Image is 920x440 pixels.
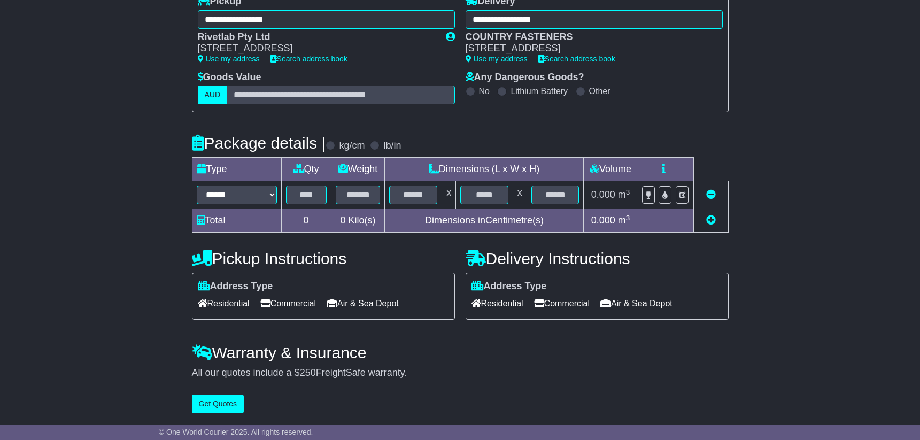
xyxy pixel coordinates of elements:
label: AUD [198,86,228,104]
label: Any Dangerous Goods? [466,72,584,83]
label: No [479,86,490,96]
button: Get Quotes [192,395,244,413]
span: Residential [471,295,523,312]
h4: Package details | [192,134,326,152]
a: Search address book [538,55,615,63]
td: Volume [584,158,637,181]
sup: 3 [626,214,630,222]
a: Use my address [466,55,528,63]
a: Search address book [270,55,347,63]
h4: Delivery Instructions [466,250,729,267]
div: All our quotes include a $ FreightSafe warranty. [192,367,729,379]
label: kg/cm [339,140,365,152]
span: 0.000 [591,215,615,226]
h4: Warranty & Insurance [192,344,729,361]
span: m [618,215,630,226]
td: Total [192,209,281,233]
a: Remove this item [706,189,716,200]
span: 0.000 [591,189,615,200]
span: Air & Sea Depot [600,295,672,312]
h4: Pickup Instructions [192,250,455,267]
a: Use my address [198,55,260,63]
td: Weight [331,158,385,181]
td: Type [192,158,281,181]
span: Commercial [260,295,316,312]
td: Dimensions (L x W x H) [385,158,584,181]
td: Qty [281,158,331,181]
span: 250 [300,367,316,378]
span: Commercial [534,295,590,312]
label: Lithium Battery [511,86,568,96]
label: lb/in [383,140,401,152]
span: Air & Sea Depot [327,295,399,312]
div: COUNTRY FASTENERS [466,32,712,43]
label: Goods Value [198,72,261,83]
div: [STREET_ADDRESS] [466,43,712,55]
td: x [513,181,527,209]
sup: 3 [626,188,630,196]
div: Rivetlab Pty Ltd [198,32,435,43]
label: Address Type [471,281,547,292]
span: Residential [198,295,250,312]
a: Add new item [706,215,716,226]
td: 0 [281,209,331,233]
label: Address Type [198,281,273,292]
div: [STREET_ADDRESS] [198,43,435,55]
span: m [618,189,630,200]
td: x [442,181,456,209]
span: © One World Courier 2025. All rights reserved. [159,428,313,436]
td: Kilo(s) [331,209,385,233]
span: 0 [340,215,345,226]
label: Other [589,86,610,96]
td: Dimensions in Centimetre(s) [385,209,584,233]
